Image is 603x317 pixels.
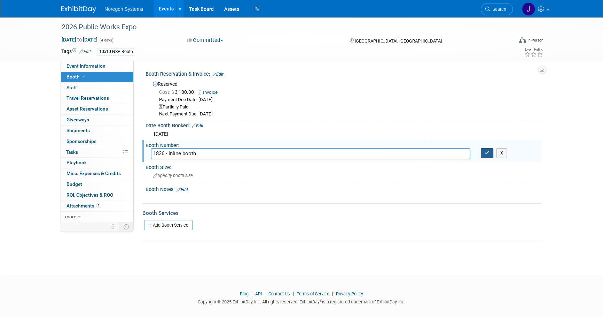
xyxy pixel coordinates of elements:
[263,291,267,296] span: |
[185,37,226,44] button: Committed
[146,184,542,193] div: Booth Notes:
[519,37,526,43] img: Format-Inperson.png
[66,95,109,101] span: Travel Reservations
[154,131,168,137] span: [DATE]
[96,203,101,208] span: 1
[177,187,188,192] a: Edit
[61,115,133,125] a: Giveaways
[61,147,133,158] a: Tasks
[66,85,77,90] span: Staff
[250,291,254,296] span: |
[151,79,537,118] div: Reserved
[61,104,133,114] a: Asset Reservations
[255,291,262,296] a: API
[66,63,105,69] span: Event Information
[99,38,113,43] span: (4 days)
[336,291,363,296] a: Privacy Policy
[65,214,76,219] span: more
[159,89,197,95] span: 3,100.00
[107,222,119,231] td: Personalize Event Tab Strip
[481,3,513,15] a: Search
[66,160,87,165] span: Playbook
[66,149,78,155] span: Tasks
[66,181,82,187] span: Budget
[320,299,322,302] sup: ®
[61,158,133,168] a: Playbook
[198,90,221,95] a: Invoice
[66,117,89,122] span: Giveaways
[61,37,98,43] span: [DATE] [DATE]
[490,7,506,12] span: Search
[79,49,91,54] a: Edit
[61,179,133,190] a: Budget
[66,138,96,144] span: Sponsorships
[291,291,296,296] span: |
[297,291,329,296] a: Terms of Service
[104,6,143,12] span: Noregon Systems
[522,2,535,16] img: Johana Gil
[159,111,537,118] div: Next Payment Due: [DATE]
[159,97,537,103] div: Payment Due Date: [DATE]
[192,123,203,128] a: Edit
[119,222,134,231] td: Toggle Event Tabs
[83,75,86,78] i: Booth reservation complete
[66,74,88,80] span: Booth
[61,168,133,179] a: Misc. Expenses & Credits
[212,72,224,77] a: Edit
[97,48,135,55] div: 10x10 NSP Booth
[146,162,542,171] div: Booth Size:
[354,38,441,44] span: [GEOGRAPHIC_DATA], [GEOGRAPHIC_DATA]
[66,128,90,133] span: Shipments
[66,106,108,112] span: Asset Reservations
[61,126,133,136] a: Shipments
[146,140,542,149] div: Booth Number:
[527,38,543,43] div: In-Person
[144,220,193,230] a: Add Booth Service
[61,61,133,71] a: Event Information
[66,171,121,176] span: Misc. Expenses & Credits
[159,89,175,95] span: Cost: $
[59,21,502,33] div: 2026 Public Works Expo
[66,203,101,209] span: Attachments
[76,37,83,43] span: to
[61,83,133,93] a: Staff
[496,148,507,158] button: X
[61,201,133,211] a: Attachments1
[61,212,133,222] a: more
[472,36,543,47] div: Event Format
[330,291,335,296] span: |
[61,72,133,82] a: Booth
[268,291,290,296] a: Contact Us
[153,173,193,178] span: Specify booth size
[61,136,133,147] a: Sponsorships
[146,120,542,129] div: Date Booth Booked:
[159,104,537,111] div: Partially Paid
[61,48,91,56] td: Tags
[66,192,113,198] span: ROI, Objectives & ROO
[142,209,542,217] div: Booth Services
[146,69,542,78] div: Booth Reservation & Invoice:
[524,48,543,51] div: Event Rating
[61,6,96,13] img: ExhibitDay
[240,291,249,296] a: Blog
[61,190,133,201] a: ROI, Objectives & ROO
[61,93,133,104] a: Travel Reservations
